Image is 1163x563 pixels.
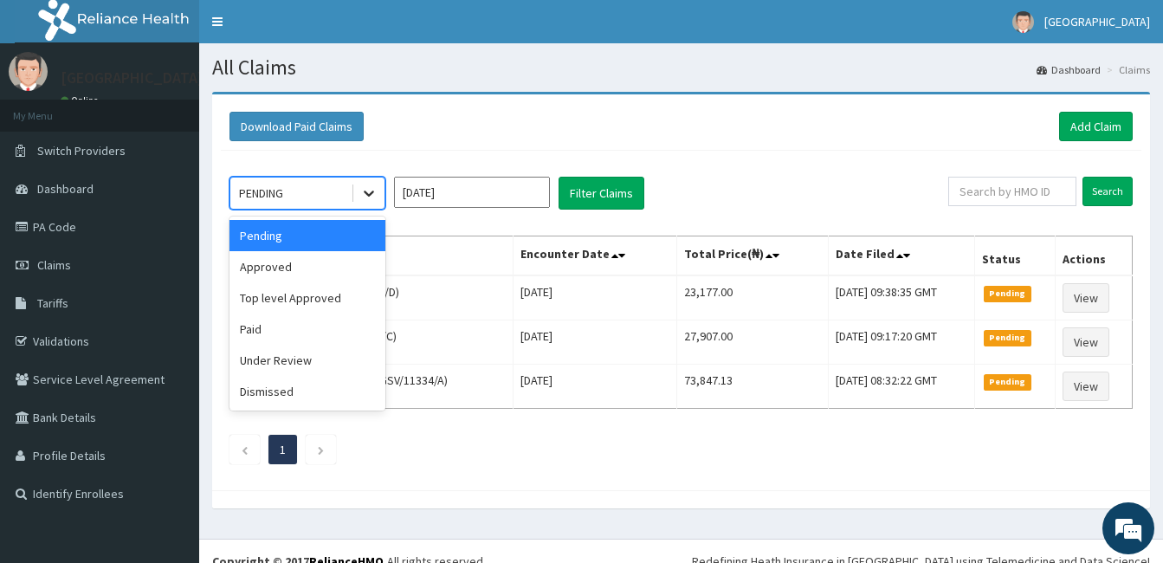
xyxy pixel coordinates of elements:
[212,56,1150,79] h1: All Claims
[90,97,291,120] div: Chat with us now
[1059,112,1133,141] a: Add Claim
[1102,62,1150,77] li: Claims
[9,52,48,91] img: User Image
[229,376,385,407] div: Dismissed
[514,365,677,409] td: [DATE]
[514,275,677,320] td: [DATE]
[229,220,385,251] div: Pending
[394,177,550,208] input: Select Month and Year
[829,275,975,320] td: [DATE] 09:38:35 GMT
[677,365,829,409] td: 73,847.13
[284,9,326,50] div: Minimize live chat window
[37,295,68,311] span: Tariffs
[1037,62,1101,77] a: Dashboard
[1063,283,1109,313] a: View
[829,236,975,276] th: Date Filed
[677,236,829,276] th: Total Price(₦)
[677,320,829,365] td: 27,907.00
[37,257,71,273] span: Claims
[229,251,385,282] div: Approved
[32,87,70,130] img: d_794563401_company_1708531726252_794563401
[229,112,364,141] button: Download Paid Claims
[948,177,1076,206] input: Search by HMO ID
[100,171,239,346] span: We're online!
[9,378,330,438] textarea: Type your message and hit 'Enter'
[37,181,94,197] span: Dashboard
[1082,177,1133,206] input: Search
[677,275,829,320] td: 23,177.00
[1012,11,1034,33] img: User Image
[37,143,126,159] span: Switch Providers
[984,286,1031,301] span: Pending
[241,442,249,457] a: Previous page
[317,442,325,457] a: Next page
[1063,372,1109,401] a: View
[829,365,975,409] td: [DATE] 08:32:22 GMT
[514,236,677,276] th: Encounter Date
[559,177,644,210] button: Filter Claims
[61,94,102,107] a: Online
[1044,14,1150,29] span: [GEOGRAPHIC_DATA]
[1055,236,1132,276] th: Actions
[984,374,1031,390] span: Pending
[280,442,286,457] a: Page 1 is your current page
[984,330,1031,346] span: Pending
[61,70,204,86] p: [GEOGRAPHIC_DATA]
[829,320,975,365] td: [DATE] 09:17:20 GMT
[1063,327,1109,357] a: View
[229,314,385,345] div: Paid
[239,184,283,202] div: PENDING
[229,282,385,314] div: Top level Approved
[514,320,677,365] td: [DATE]
[974,236,1055,276] th: Status
[229,345,385,376] div: Under Review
